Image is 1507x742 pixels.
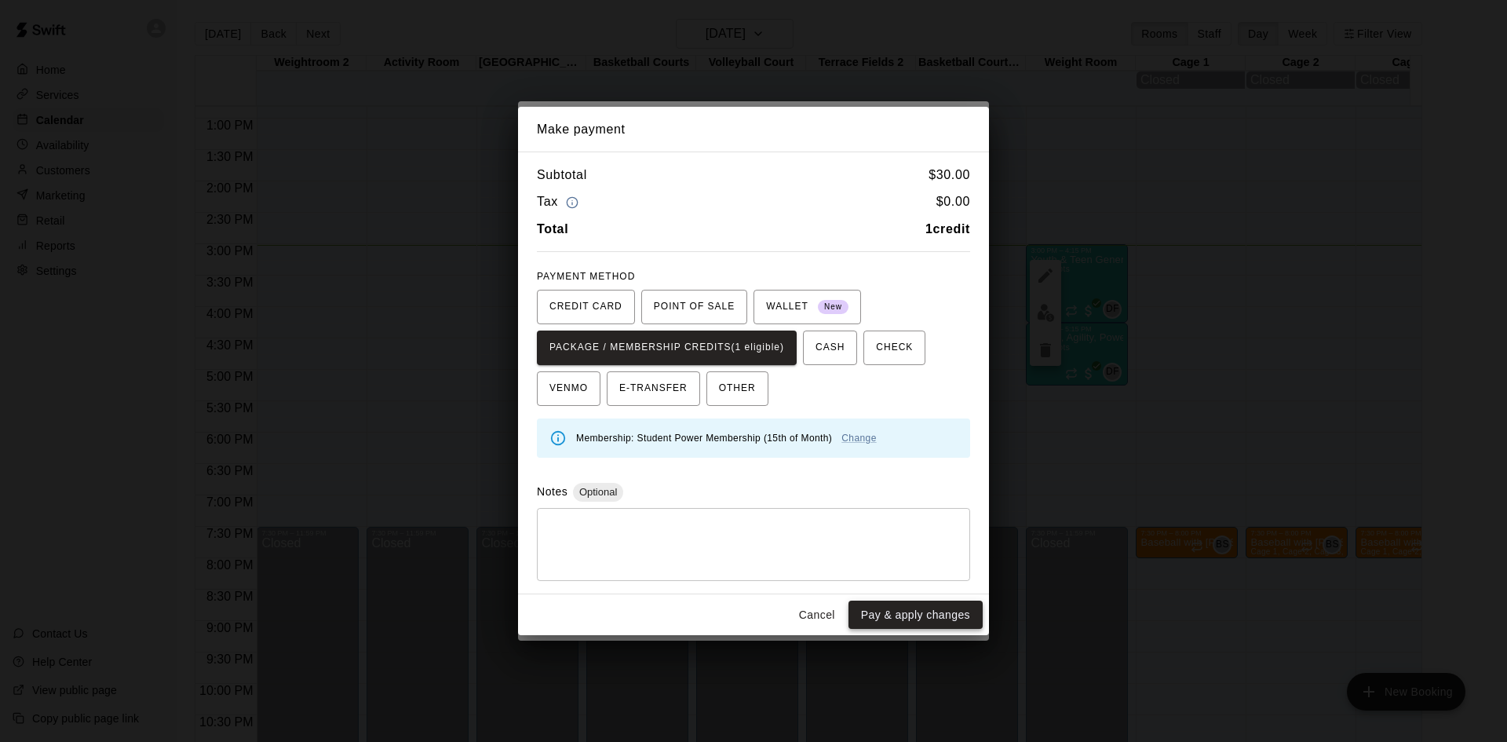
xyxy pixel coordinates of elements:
[549,376,588,401] span: VENMO
[719,376,756,401] span: OTHER
[766,294,848,320] span: WALLET
[537,271,635,282] span: PAYMENT METHOD
[936,192,970,213] h6: $ 0.00
[816,335,845,360] span: CASH
[549,335,784,360] span: PACKAGE / MEMBERSHIP CREDITS (1 eligible)
[654,294,735,320] span: POINT OF SALE
[576,433,877,444] span: Membership: Student Power Membership (15th of Month)
[803,331,857,365] button: CASH
[573,486,623,498] span: Optional
[537,331,797,365] button: PACKAGE / MEMBERSHIP CREDITS(1 eligible)
[537,222,568,236] b: Total
[518,107,989,152] h2: Make payment
[537,192,582,213] h6: Tax
[641,290,747,324] button: POINT OF SALE
[537,485,567,498] label: Notes
[619,376,688,401] span: E-TRANSFER
[863,331,925,365] button: CHECK
[537,165,587,185] h6: Subtotal
[753,290,861,324] button: WALLET New
[549,294,622,320] span: CREDIT CARD
[841,433,876,444] a: Change
[929,165,970,185] h6: $ 30.00
[706,371,768,406] button: OTHER
[537,371,600,406] button: VENMO
[537,290,635,324] button: CREDIT CARD
[876,335,913,360] span: CHECK
[792,601,842,630] button: Cancel
[818,297,848,318] span: New
[848,601,983,630] button: Pay & apply changes
[607,371,700,406] button: E-TRANSFER
[925,222,970,236] b: 1 credit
